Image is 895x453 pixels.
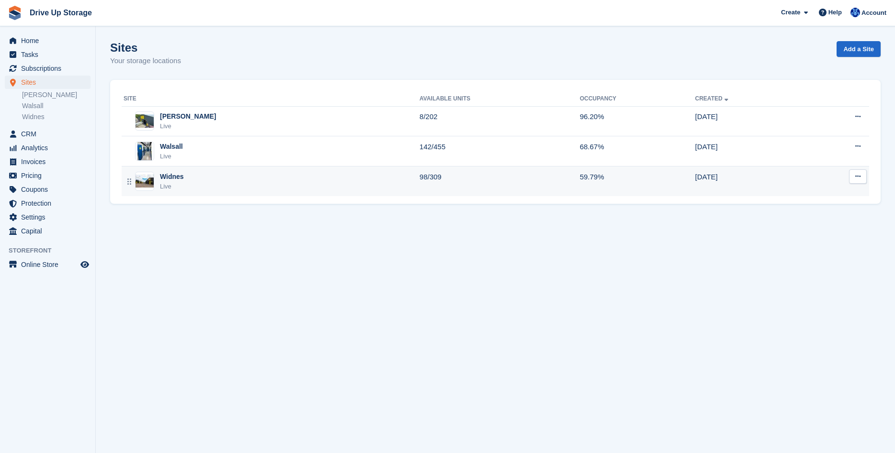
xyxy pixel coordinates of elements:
a: menu [5,155,91,168]
p: Your storage locations [110,55,181,66]
a: Created [695,95,730,102]
td: [DATE] [695,166,805,196]
div: Walsall [160,142,183,152]
td: 8/202 [419,106,580,136]
td: 142/455 [419,136,580,166]
span: Analytics [21,141,79,155]
a: menu [5,76,91,89]
a: Widnes [22,112,91,122]
a: menu [5,258,91,271]
span: Online Store [21,258,79,271]
img: Image of Stroud site [136,114,154,128]
a: menu [5,224,91,238]
a: menu [5,183,91,196]
th: Site [122,91,419,107]
a: Preview store [79,259,91,270]
span: Storefront [9,246,95,255]
td: [DATE] [695,106,805,136]
span: Subscriptions [21,62,79,75]
a: menu [5,34,91,47]
span: Sites [21,76,79,89]
div: Live [160,122,216,131]
span: Settings [21,210,79,224]
a: menu [5,210,91,224]
img: Image of Walsall site [137,142,152,161]
span: Capital [21,224,79,238]
th: Occupancy [580,91,695,107]
span: CRM [21,127,79,141]
a: menu [5,62,91,75]
div: Widnes [160,172,184,182]
span: Coupons [21,183,79,196]
img: Widnes Team [850,8,860,17]
span: Tasks [21,48,79,61]
span: Account [861,8,886,18]
span: Protection [21,197,79,210]
img: Image of Widnes site [136,175,154,188]
td: [DATE] [695,136,805,166]
span: Create [781,8,800,17]
div: Live [160,182,184,191]
span: Pricing [21,169,79,182]
span: Home [21,34,79,47]
td: 98/309 [419,166,580,196]
a: menu [5,197,91,210]
a: Walsall [22,101,91,110]
span: Invoices [21,155,79,168]
a: Drive Up Storage [26,5,96,21]
td: 68.67% [580,136,695,166]
a: menu [5,127,91,141]
div: Live [160,152,183,161]
td: 96.20% [580,106,695,136]
a: [PERSON_NAME] [22,90,91,99]
div: [PERSON_NAME] [160,111,216,122]
a: menu [5,141,91,155]
img: stora-icon-8386f47178a22dfd0bd8f6a31ec36ba5ce8667c1dd55bd0f319d3a0aa187defe.svg [8,6,22,20]
a: menu [5,169,91,182]
a: menu [5,48,91,61]
th: Available Units [419,91,580,107]
td: 59.79% [580,166,695,196]
h1: Sites [110,41,181,54]
span: Help [828,8,842,17]
a: Add a Site [837,41,881,57]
